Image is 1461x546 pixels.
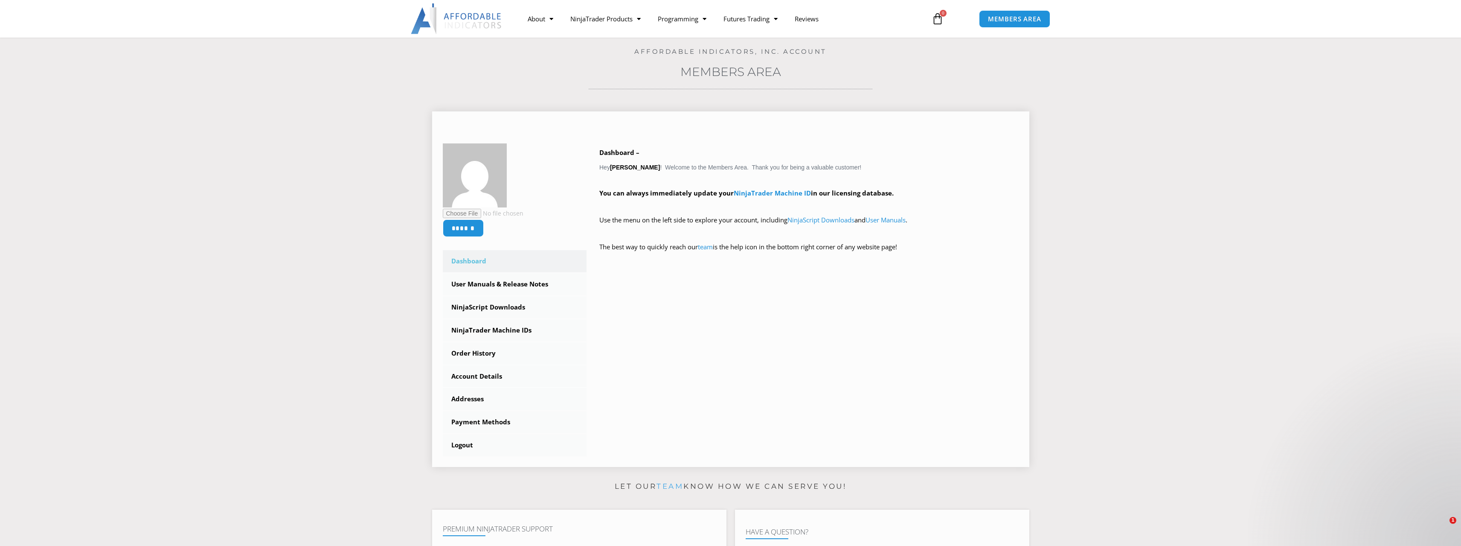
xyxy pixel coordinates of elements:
[443,250,587,456] nav: Account pages
[940,10,947,17] span: 0
[443,296,587,318] a: NinjaScript Downloads
[443,434,587,456] a: Logout
[519,9,562,29] a: About
[443,365,587,388] a: Account Details
[787,216,854,224] a: NinjaScript Downloads
[443,411,587,433] a: Payment Methods
[786,9,827,29] a: Reviews
[734,189,811,197] a: NinjaTrader Machine ID
[599,214,1019,238] p: Use the menu on the left side to explore your account, including and .
[715,9,786,29] a: Futures Trading
[443,388,587,410] a: Addresses
[443,250,587,272] a: Dashboard
[1432,517,1452,537] iframe: Intercom live chat
[599,241,1019,265] p: The best way to quickly reach our is the help icon in the bottom right corner of any website page!
[634,47,827,55] a: Affordable Indicators, Inc. Account
[443,143,507,207] img: e9244dac31e27814b1c8399a8a90f73dc17463dc1a02ec8e6444c38ba191d7ba
[680,64,781,79] a: Members Area
[443,273,587,295] a: User Manuals & Release Notes
[979,10,1050,28] a: MEMBERS AREA
[443,525,716,533] h4: Premium NinjaTrader Support
[1449,517,1456,524] span: 1
[919,6,956,31] a: 0
[746,528,1019,536] h4: Have A Question?
[411,3,502,34] img: LogoAI | Affordable Indicators – NinjaTrader
[443,319,587,342] a: NinjaTrader Machine IDs
[599,148,639,157] b: Dashboard –
[432,480,1029,493] p: Let our know how we can serve you!
[519,9,922,29] nav: Menu
[599,189,894,197] strong: You can always immediately update your in our licensing database.
[562,9,649,29] a: NinjaTrader Products
[649,9,715,29] a: Programming
[1290,412,1461,523] iframe: Intercom notifications message
[988,16,1041,22] span: MEMBERS AREA
[443,342,587,365] a: Order History
[610,164,660,171] strong: [PERSON_NAME]
[698,242,713,251] a: team
[866,216,906,224] a: User Manuals
[599,147,1019,265] div: Hey ! Welcome to the Members Area. Thank you for being a valuable customer!
[656,482,683,491] a: team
